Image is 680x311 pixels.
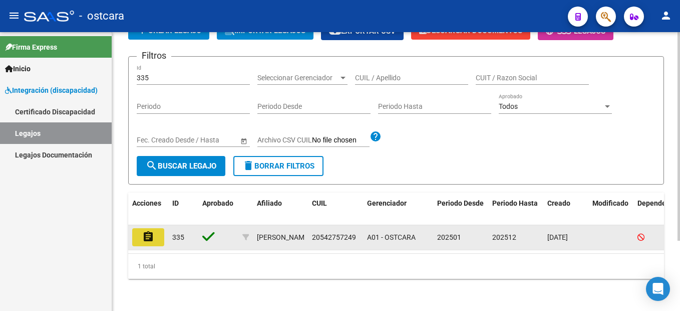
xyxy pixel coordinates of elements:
[312,233,356,241] span: 20542757249
[142,231,154,243] mat-icon: assignment
[257,136,312,144] span: Archivo CSV CUIL
[137,156,225,176] button: Buscar Legajo
[308,193,363,226] datatable-header-cell: CUIL
[547,199,570,207] span: Creado
[367,233,416,241] span: A01 - OSTCARA
[5,42,57,53] span: Firma Express
[437,233,461,241] span: 202501
[253,193,308,226] datatable-header-cell: Afiliado
[257,74,338,82] span: Seleccionar Gerenciador
[238,135,249,146] button: Open calendar
[492,199,538,207] span: Periodo Hasta
[202,199,233,207] span: Aprobado
[172,199,179,207] span: ID
[128,254,664,279] div: 1 total
[547,233,568,241] span: [DATE]
[172,233,184,241] span: 335
[8,10,20,22] mat-icon: menu
[588,193,633,226] datatable-header-cell: Modificado
[79,5,124,27] span: - ostcara
[437,199,484,207] span: Periodo Desde
[5,85,98,96] span: Integración (discapacidad)
[257,232,310,243] div: [PERSON_NAME]
[367,199,407,207] span: Gerenciador
[5,63,31,74] span: Inicio
[499,102,518,110] span: Todos
[492,233,516,241] span: 202512
[182,136,231,144] input: Fecha fin
[637,199,679,207] span: Dependencia
[146,160,158,172] mat-icon: search
[242,162,314,171] span: Borrar Filtros
[257,199,282,207] span: Afiliado
[433,193,488,226] datatable-header-cell: Periodo Desde
[146,162,216,171] span: Buscar Legajo
[592,199,628,207] span: Modificado
[233,156,323,176] button: Borrar Filtros
[198,193,238,226] datatable-header-cell: Aprobado
[242,160,254,172] mat-icon: delete
[370,130,382,142] mat-icon: help
[137,136,173,144] input: Fecha inicio
[136,26,201,35] span: Crear Legajo
[137,49,171,63] h3: Filtros
[132,199,161,207] span: Acciones
[488,193,543,226] datatable-header-cell: Periodo Hasta
[660,10,672,22] mat-icon: person
[329,27,396,36] span: Exportar CSV
[168,193,198,226] datatable-header-cell: ID
[312,136,370,145] input: Archivo CSV CUIL
[543,193,588,226] datatable-header-cell: Creado
[312,199,327,207] span: CUIL
[363,193,433,226] datatable-header-cell: Gerenciador
[128,193,168,226] datatable-header-cell: Acciones
[646,277,670,301] div: Open Intercom Messenger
